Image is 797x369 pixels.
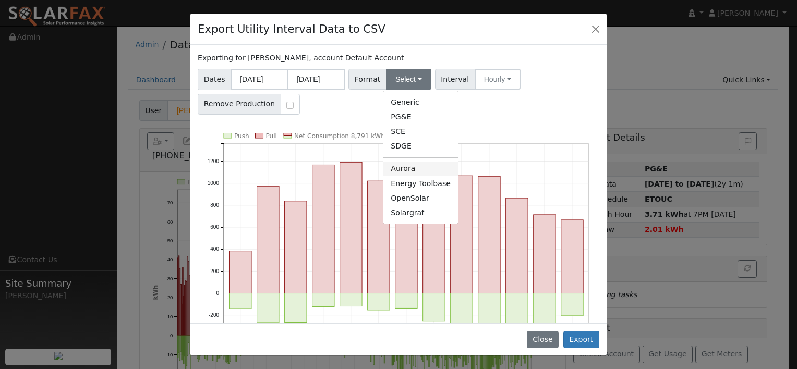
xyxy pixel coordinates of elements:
[230,251,251,293] rect: onclick=""
[383,176,458,191] a: Energy Toolbase
[383,191,458,205] a: OpenSolar
[383,162,458,176] a: Aurora
[198,53,404,64] label: Exporting for [PERSON_NAME], account Default Account
[340,162,362,293] rect: onclick=""
[478,293,500,338] rect: onclick=""
[210,268,219,274] text: 200
[435,69,475,90] span: Interval
[216,290,219,296] text: 0
[340,293,362,306] rect: onclick=""
[294,132,385,140] text: Net Consumption 8,791 kWh
[383,109,458,124] a: PG&E
[285,201,307,293] rect: onclick=""
[312,293,334,306] rect: onclick=""
[210,202,219,208] text: 800
[383,205,458,220] a: Solargraf
[561,293,583,315] rect: onclick=""
[198,69,231,90] span: Dates
[423,293,445,321] rect: onclick=""
[266,132,277,140] text: Pull
[451,176,473,293] rect: onclick=""
[395,293,417,308] rect: onclick=""
[478,176,500,293] rect: onclick=""
[257,186,279,293] rect: onclick=""
[209,312,219,318] text: -200
[534,293,556,346] rect: onclick=""
[588,21,603,36] button: Close
[210,224,219,230] text: 600
[451,293,473,329] rect: onclick=""
[312,165,334,293] rect: onclick=""
[561,220,583,293] rect: onclick=""
[348,69,387,90] span: Format
[234,132,249,140] text: Push
[475,69,521,90] button: Hourly
[527,331,559,349] button: Close
[506,198,528,293] rect: onclick=""
[383,95,458,109] a: Generic
[386,69,431,90] button: Select
[423,171,445,293] rect: onclick=""
[230,293,251,308] rect: onclick=""
[383,139,458,154] a: SDGE
[198,94,281,115] span: Remove Production
[506,293,528,342] rect: onclick=""
[534,215,556,293] rect: onclick=""
[208,180,220,186] text: 1000
[285,293,307,322] rect: onclick=""
[395,177,417,293] rect: onclick=""
[383,125,458,139] a: SCE
[210,246,219,252] text: 400
[257,293,279,322] rect: onclick=""
[563,331,599,349] button: Export
[368,293,390,310] rect: onclick=""
[198,21,385,38] h4: Export Utility Interval Data to CSV
[208,158,220,164] text: 1200
[368,181,390,293] rect: onclick=""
